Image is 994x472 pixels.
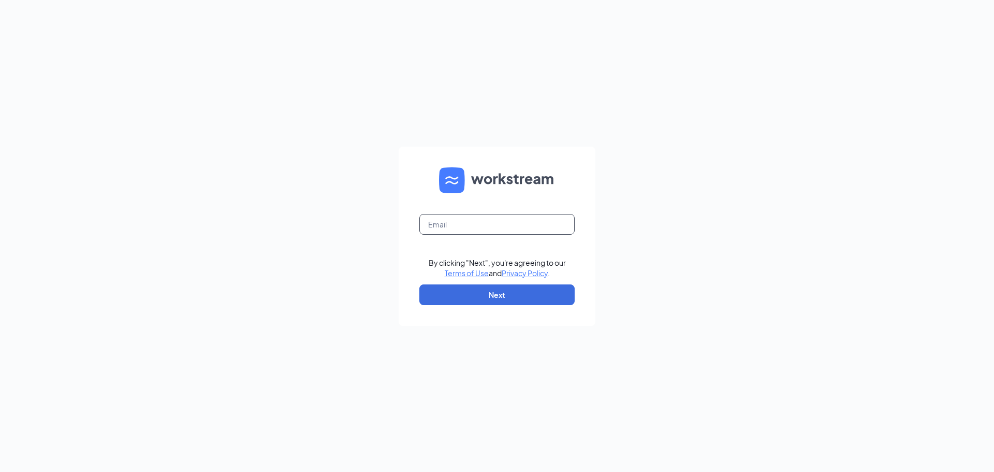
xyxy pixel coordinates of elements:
[445,268,489,278] a: Terms of Use
[419,214,575,235] input: Email
[429,258,566,278] div: By clicking "Next", you're agreeing to our and .
[502,268,548,278] a: Privacy Policy
[439,167,555,193] img: WS logo and Workstream text
[419,284,575,305] button: Next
